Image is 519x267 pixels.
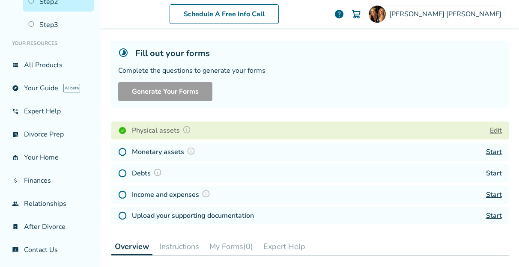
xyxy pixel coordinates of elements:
a: exploreYour GuideAI beta [7,78,94,98]
img: Question Mark [187,147,195,155]
button: Instructions [156,238,203,255]
span: garage_home [12,154,19,161]
a: view_listAll Products [7,55,94,75]
button: My Forms(0) [206,238,257,255]
li: Your Resources [7,35,94,52]
a: list_alt_checkDivorce Prep [7,125,94,144]
img: Not Started [118,211,127,220]
a: attach_moneyFinances [7,171,94,190]
span: bookmark_check [12,223,19,230]
button: Generate Your Forms [118,82,212,101]
h4: Monetary assets [132,146,198,157]
iframe: Chat Widget [476,226,519,267]
a: groupRelationships [7,194,94,214]
a: Start [486,190,502,199]
h4: Physical assets [132,125,194,136]
a: bookmark_checkAfter Divorce [7,217,94,237]
span: group [12,200,19,207]
img: Not Started [118,169,127,178]
img: Question Mark [202,190,210,198]
a: Schedule A Free Info Call [170,4,279,24]
a: help [334,9,344,19]
button: Expert Help [260,238,309,255]
a: Start [486,211,502,220]
a: Start [486,169,502,178]
span: [PERSON_NAME] [PERSON_NAME] [389,9,505,19]
a: garage_homeYour Home [7,148,94,167]
img: Not Started [118,190,127,199]
a: Start [486,147,502,157]
span: attach_money [12,177,19,184]
a: phone_in_talkExpert Help [7,101,94,121]
a: Step3 [23,15,94,35]
a: chat_infoContact Us [7,240,94,260]
div: Complete the questions to generate your forms [118,66,502,75]
button: Edit [490,125,502,136]
span: explore [12,85,19,92]
h4: Debts [132,168,164,179]
span: AI beta [63,84,80,92]
span: chat_info [12,246,19,253]
h5: Fill out your forms [135,47,210,59]
img: Cart [351,9,361,19]
button: Overview [111,238,152,255]
span: view_list [12,62,19,68]
img: Completed [118,126,127,135]
img: Question Mark [153,168,162,177]
img: Question Mark [182,125,191,134]
h4: Upload your supporting documentation [132,211,254,221]
h4: Income and expenses [132,189,213,200]
img: Amy Harrison [369,6,386,23]
span: list_alt_check [12,131,19,138]
span: phone_in_talk [12,108,19,115]
img: Not Started [118,148,127,156]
